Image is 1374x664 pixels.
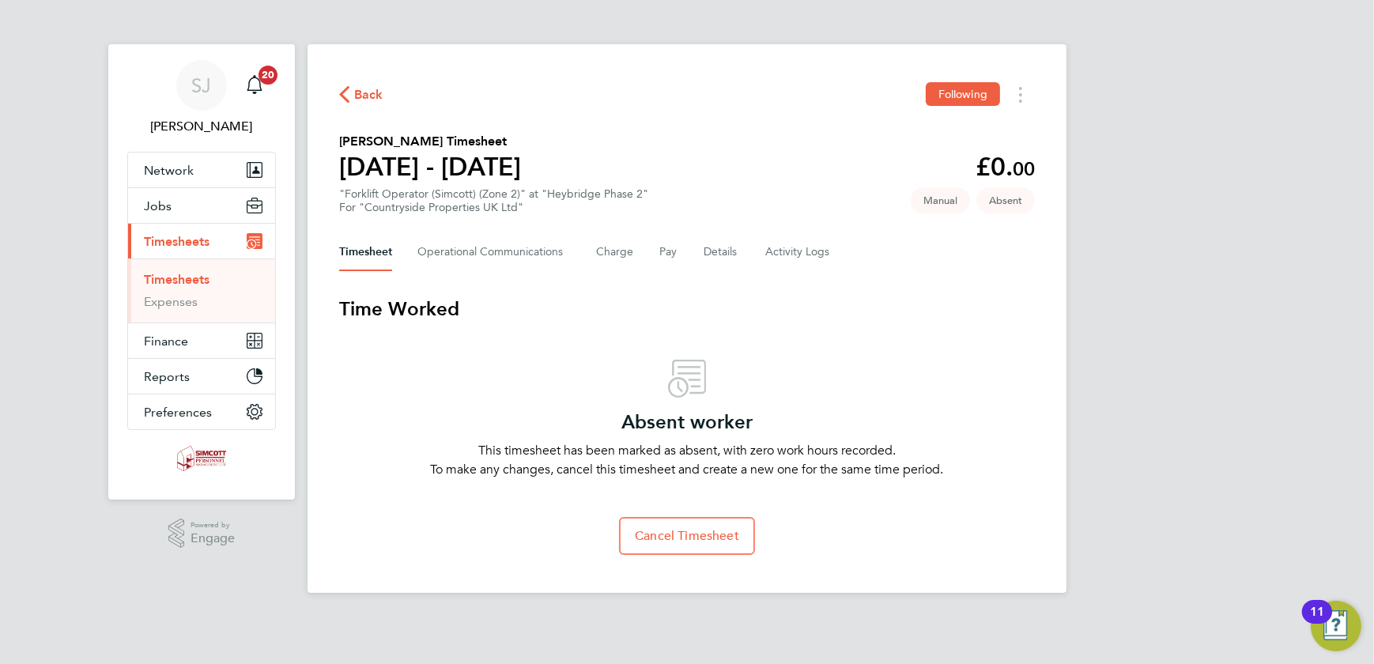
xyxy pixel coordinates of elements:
[339,296,1035,322] h3: Time Worked
[926,82,1000,106] button: Following
[765,233,832,271] button: Activity Logs
[1310,612,1324,632] div: 11
[976,187,1035,213] span: This timesheet is Absent.
[911,187,970,213] span: This timesheet was manually created.
[354,85,383,104] span: Back
[339,151,521,183] h1: [DATE] - [DATE]
[168,519,236,549] a: Powered byEngage
[108,44,295,500] nav: Main navigation
[177,446,227,471] img: simcott-logo-retina.png
[1311,601,1361,651] button: Open Resource Center, 11 new notifications
[144,272,209,287] a: Timesheets
[659,233,678,271] button: Pay
[596,233,634,271] button: Charge
[144,294,198,309] a: Expenses
[128,394,275,429] button: Preferences
[127,60,276,136] a: SJ[PERSON_NAME]
[144,334,188,349] span: Finance
[1006,82,1035,107] button: Timesheets Menu
[417,233,571,271] button: Operational Communications
[144,234,209,249] span: Timesheets
[339,201,648,214] div: For "Countryside Properties UK Ltd"
[339,85,383,104] button: Back
[339,187,648,214] div: "Forklift Operator (Simcott) (Zone 2)" at "Heybridge Phase 2"
[976,152,1035,182] app-decimal: £0.
[339,441,1035,460] p: This timesheet has been marked as absent, with zero work hours recorded.
[191,532,235,545] span: Engage
[128,153,275,187] button: Network
[127,117,276,136] span: Shaun Jex
[619,517,755,555] button: Cancel Timesheet
[339,296,1035,555] section: Timesheet
[938,87,987,101] span: Following
[339,460,1035,479] p: To make any changes, cancel this timesheet and create a new one for the same time period.
[1013,157,1035,180] span: 00
[144,369,190,384] span: Reports
[635,528,739,544] span: Cancel Timesheet
[192,75,212,96] span: SJ
[259,66,277,85] span: 20
[704,233,740,271] button: Details
[128,258,275,323] div: Timesheets
[239,60,270,111] a: 20
[191,519,235,532] span: Powered by
[144,405,212,420] span: Preferences
[128,188,275,223] button: Jobs
[128,359,275,394] button: Reports
[128,323,275,358] button: Finance
[339,409,1035,435] h3: Absent worker
[128,224,275,258] button: Timesheets
[144,198,172,213] span: Jobs
[339,233,392,271] button: Timesheet
[144,163,194,178] span: Network
[339,132,521,151] h2: [PERSON_NAME] Timesheet
[127,446,276,471] a: Go to home page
